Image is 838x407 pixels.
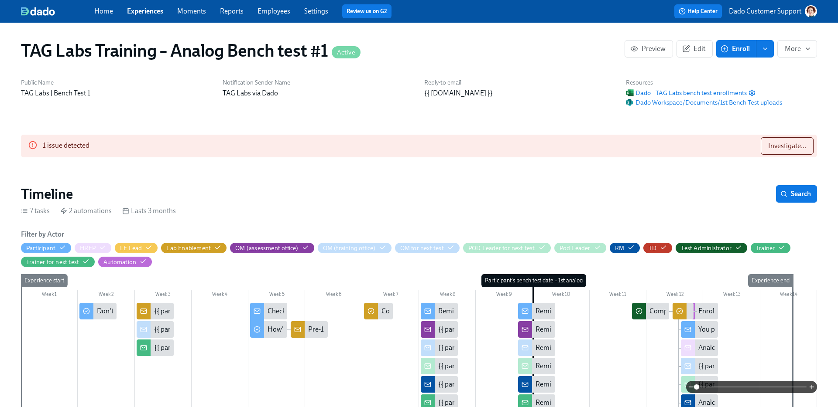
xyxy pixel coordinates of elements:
[192,290,248,301] div: Week 4
[748,274,793,287] div: Experience end
[677,40,713,58] button: Edit
[533,290,590,301] div: Week 10
[643,243,672,253] button: TD
[632,44,666,53] span: Preview
[805,5,817,17] img: AATXAJw-nxTkv1ws5kLOi-TQIsf862R-bs_0p3UQSuGH=s96-c
[681,244,732,252] div: Hide Test Administrator
[235,244,298,252] div: OM (assessment office)
[21,7,55,16] img: dado
[342,4,392,18] button: Review us on G2
[438,380,588,389] div: {{ participant.fullName }}'s 1st bench test is [DATE]
[21,274,68,287] div: Experience start
[166,244,211,252] div: Hide Lab Enablement
[362,290,419,301] div: Week 7
[21,78,212,87] h6: Public Name
[518,303,555,319] div: Reminder: your first Bench Test is [DATE]
[248,290,305,301] div: Week 5
[681,321,718,338] div: You passed Bench Test 1!
[122,206,176,216] div: Lasts 3 months
[674,4,722,18] button: Help Center
[632,303,669,319] div: Complete and upload the assessment form (2nd attempt)
[729,7,801,16] p: Dado Customer Support
[649,306,819,316] div: Complete and upload the assessment form (2nd attempt)
[223,78,414,87] h6: Notification Sender Name
[304,7,328,15] a: Settings
[364,303,393,319] div: Confirm details of test
[421,321,458,338] div: {{ participant.fullName }} will be doing a bench test in your office [DATE]
[777,40,817,58] button: More
[756,244,775,252] div: Hide Trainer
[518,339,555,356] div: Reminder: {{ participant.fullName }}'s first Bench Test is [DATE]
[60,206,112,216] div: 2 automations
[756,40,774,58] button: enroll
[681,376,718,393] div: {{ participant.fullName }} passed Bench Test 1, on their 2nd attempt
[649,244,656,252] div: Hide TD
[318,243,392,253] button: OM (training office)
[250,303,287,319] div: Checking in on your training
[716,40,756,58] button: Enroll
[646,290,703,301] div: Week 12
[161,243,227,253] button: Lab Enablement
[400,244,444,252] div: Hide OM for next test
[722,44,750,53] span: Enroll
[468,244,535,252] div: Hide POD Leader for next test
[154,325,450,334] div: {{ participant.fullName }} hasn't confirmed they've registered for the virtual trainings for benc...
[424,88,615,98] p: {{ [DOMAIN_NAME] }}
[21,243,71,253] button: Participant
[220,7,244,15] a: Reports
[476,290,532,301] div: Week 9
[681,303,718,319] div: Enroll in 2nd bench test process
[626,98,782,107] a: Microsoft SharepointDado Workspace/Documents/1st Bench Test uploads
[120,244,142,252] div: Hide LE Lead
[776,185,817,203] button: Search
[684,44,705,53] span: Edit
[676,243,747,253] button: Test Administrator
[421,303,458,319] div: Reminder: your first Bench Test is [DATE]
[98,257,152,267] button: Automation
[626,78,782,87] h6: Resources
[729,5,817,17] button: Dado Customer Support
[438,325,651,334] div: {{ participant.fullName }} will be doing a bench test in your office [DATE]
[424,78,615,87] h6: Reply-to email
[610,243,640,253] button: RM
[21,40,361,61] h1: TAG Labs Training – Analog Bench test #1
[177,7,206,15] a: Moments
[21,185,73,203] h2: Timeline
[94,7,113,15] a: Home
[481,274,586,287] div: Participant's bench test date – 1st analog
[421,358,458,374] div: {{ participant.fullName }}'s 1st bench test is [DATE]
[463,243,551,253] button: POD Leader for next test
[518,376,555,393] div: Reminder: {{ participant.fullName }}'s first Bench Test is [DATE]
[21,290,78,301] div: Week 1
[625,40,673,58] button: Preview
[615,244,624,252] div: Hide RM
[154,306,450,316] div: {{ participant.fullName }} hasn't confirmed they've registered for the virtual trainings for benc...
[785,44,810,53] span: More
[230,243,314,253] button: OM (assessment office)
[250,321,287,338] div: How's your training going?
[21,257,95,267] button: Trainer for next test
[536,343,723,353] div: Reminder: {{ participant.fullName }}'s first Bench Test is [DATE]
[590,290,646,301] div: Week 11
[78,290,134,301] div: Week 2
[698,325,772,334] div: You passed Bench Test 1!
[154,343,450,353] div: {{ participant.fullName }} hasn't confirmed they've registered for the virtual trainings for benc...
[536,361,723,371] div: Reminder: {{ participant.fullName }}'s first Bench Test is [DATE]
[703,290,760,301] div: Week 13
[21,206,50,216] div: 7 tasks
[291,321,328,338] div: Pre-1st bench test training feedback from {{ participant.fullName }}
[21,230,64,239] h6: Filter by Actor
[137,303,174,319] div: {{ participant.fullName }} hasn't confirmed they've registered for the virtual trainings for benc...
[679,7,718,16] span: Help Center
[698,306,792,316] div: Enroll in 2nd bench test process
[258,7,290,15] a: Employees
[75,243,111,253] button: HRFP
[103,258,136,266] div: Hide Automation
[268,306,351,316] div: Checking in on your training
[782,190,811,198] span: Search
[21,88,212,98] p: TAG Labs | Bench Test 1
[323,244,376,252] div: Hide OM (training office)
[26,258,79,266] div: Hide Trainer for next test
[223,88,414,98] p: TAG Labs via Dado
[26,244,55,252] div: Hide Participant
